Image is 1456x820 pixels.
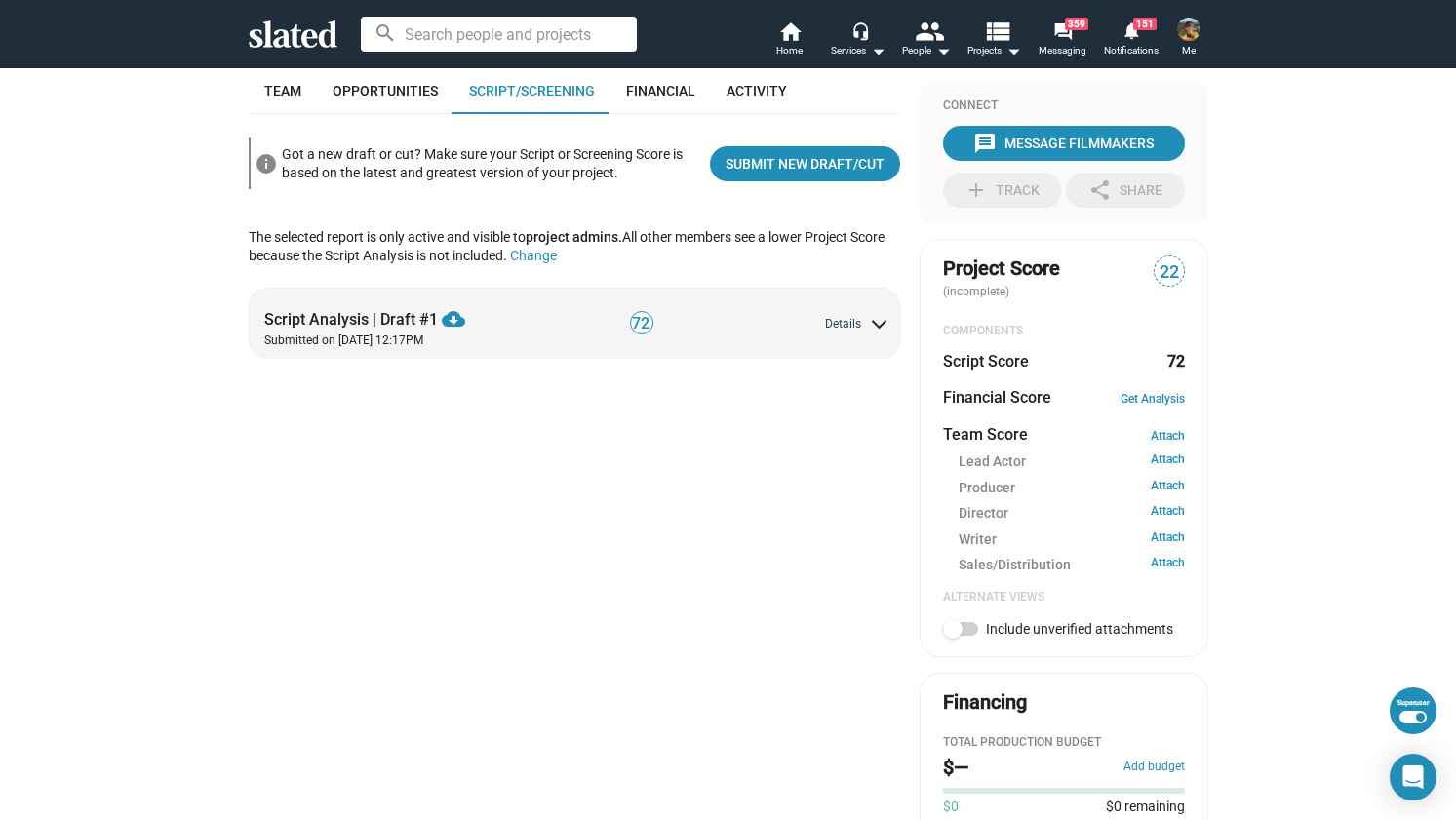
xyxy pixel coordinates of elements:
[1397,699,1429,707] div: Superuser
[1123,760,1185,775] button: Add budget
[982,17,1010,45] mat-icon: view_list
[943,735,1185,751] div: Total Production budget
[892,20,961,62] button: People
[961,20,1029,62] button: Projects
[1390,754,1436,800] div: Open Intercom Messenger
[1029,20,1097,62] a: 359Messaging
[1104,39,1159,62] span: Notifications
[710,146,900,181] a: Submit New Draft/Cut
[973,126,1154,161] div: Message Filmmakers
[333,83,438,98] span: Opportunities
[442,307,465,331] mat-icon: cloud_download
[1151,452,1185,471] a: Attach
[959,452,1026,471] span: Lead Actor
[264,333,552,349] p: Submitted on [DATE] 12:17PM
[1088,178,1112,202] mat-icon: share
[851,21,869,39] mat-icon: headset_mic
[943,755,968,781] h2: $—
[1097,20,1165,62] a: 151Notifications
[264,83,301,98] span: Team
[264,297,552,330] div: Script Analysis | Draft #1
[986,621,1173,637] span: Include unverified attachments
[249,67,317,114] a: Team
[756,20,824,62] a: Home
[526,229,622,245] span: project admins.
[967,39,1021,62] span: Projects
[1166,351,1185,371] dd: 72
[964,178,988,202] mat-icon: add
[1088,173,1162,208] div: Share
[778,20,802,43] mat-icon: home
[1121,392,1185,406] a: Get Analysis
[943,387,1051,408] dt: Financial Score
[943,798,959,816] span: $0
[1066,173,1185,208] button: Share
[317,67,453,114] a: Opportunities
[824,20,892,62] button: Services
[249,288,900,358] mat-expansion-panel-header: Script Analysis | Draft #1Submitted on [DATE] 12:17PM72Details
[914,17,942,45] mat-icon: people
[943,424,1028,445] dt: Team Score
[249,205,900,288] div: All other members see a lower Project Score because the Script Analysis is not included.
[255,152,278,176] mat-icon: info
[282,141,694,185] div: Got a new draft or cut? Make sure your Script or Screening Score is based on the latest and great...
[1151,530,1185,549] a: Attach
[959,556,1071,574] span: Sales/Distribution
[510,248,557,263] button: Change
[831,39,885,62] div: Services
[776,39,803,62] span: Home
[610,67,711,114] a: Financial
[1155,259,1184,286] span: 22
[711,67,803,114] a: Activity
[825,317,885,332] button: Details
[964,173,1040,208] div: Track
[973,132,997,155] mat-icon: message
[943,126,1185,161] button: Message Filmmakers
[1039,39,1086,62] span: Messaging
[1390,687,1436,734] button: Superuser
[943,98,1185,114] div: Connect
[1151,556,1185,574] a: Attach
[959,479,1015,497] span: Producer
[1002,39,1025,62] mat-icon: arrow_drop_down
[1151,479,1185,497] a: Attach
[1165,14,1212,64] button: Chandler FreelanderMe
[1151,429,1185,443] a: Attach
[931,39,955,62] mat-icon: arrow_drop_down
[1098,798,1185,816] span: $0 remaining
[1182,39,1196,62] span: Me
[943,255,1060,282] span: Project Score
[959,530,997,549] span: Writer
[1065,18,1088,30] span: 359
[469,83,595,98] span: Script/Screening
[943,173,1062,208] button: Track
[249,229,622,245] span: The selected report is only active and visible to
[727,83,787,98] span: Activity
[361,17,637,52] input: Search people and projects
[1177,18,1200,41] img: Chandler Freelander
[626,83,695,98] span: Financial
[453,67,610,114] a: Script/Screening
[943,285,1013,298] span: (incomplete)
[943,324,1185,339] div: COMPONENTS
[1133,18,1157,30] span: 151
[631,314,652,333] span: 72
[943,590,1185,605] div: Alternate Views
[943,689,1027,716] div: Financing
[726,146,885,181] span: Submit New Draft/Cut
[902,39,951,62] div: People
[943,351,1029,371] dt: Script Score
[1053,21,1072,40] mat-icon: forum
[959,504,1008,523] span: Director
[1122,20,1140,39] mat-icon: notifications
[1151,504,1185,523] a: Attach
[866,39,889,62] mat-icon: arrow_drop_down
